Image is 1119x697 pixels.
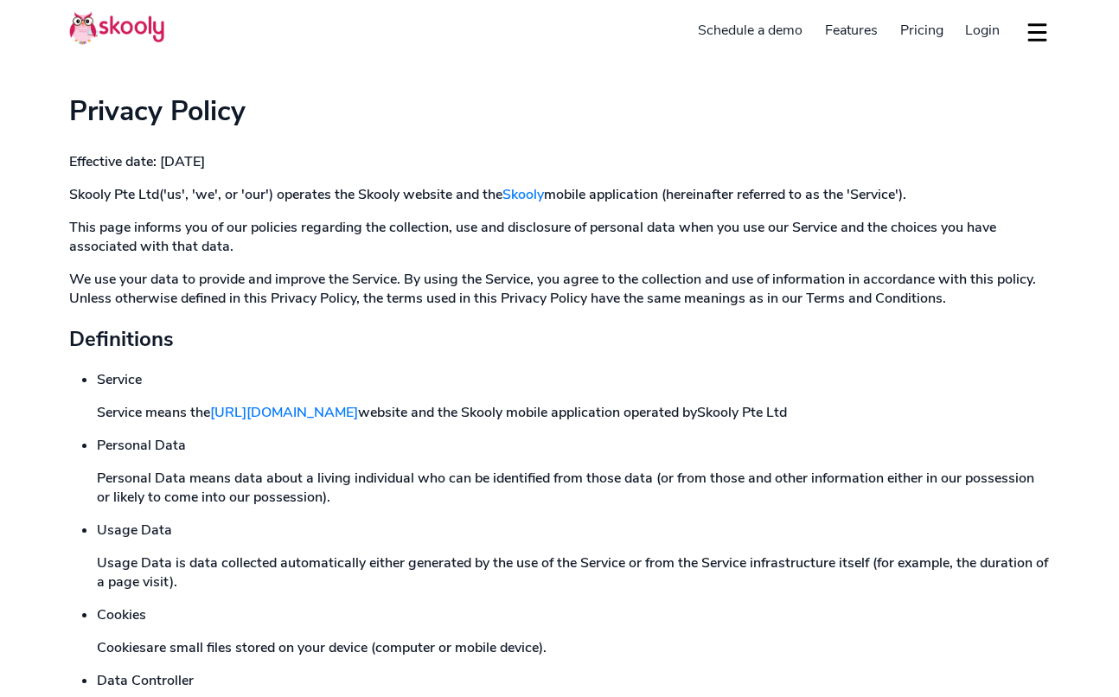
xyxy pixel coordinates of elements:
[697,403,787,422] span: Skooly Pte Ltd
[97,370,1050,389] label: Service
[69,185,159,204] span: Skooly Pte Ltd
[69,325,1050,353] h2: Definitions
[502,185,544,204] a: Skooly
[97,469,1050,507] p: Personal Data means data about a living individual who can be identified from those data (or from...
[97,553,1050,591] p: Usage Data is data collected automatically either generated by the use of the Service or from the...
[889,16,955,44] a: Pricing
[69,11,164,45] img: Skooly
[1025,12,1050,52] button: dropdown menu
[97,671,1050,690] label: Data Controller
[814,16,889,44] a: Features
[97,403,1050,422] p: Service means the website and the Skooly mobile application operated by
[69,218,1050,256] p: This page informs you of our policies regarding the collection, use and disclosure of personal da...
[69,152,1050,171] p: Effective date: [DATE]
[97,605,146,624] span: Cookies
[69,270,1050,308] p: We use your data to provide and improve the Service. By using the Service, you agree to the colle...
[69,185,1050,204] p: ('us', 'we', or 'our') operates the Skooly website and the mobile application (hereinafter referr...
[954,16,1011,44] a: Login
[97,638,1050,657] p: are small files stored on your device (computer or mobile device).
[97,638,146,657] span: Cookies
[97,436,1050,455] label: Personal Data
[69,93,1050,130] h1: Privacy Policy
[210,403,358,422] a: [URL][DOMAIN_NAME]
[900,21,943,40] span: Pricing
[687,16,815,44] a: Schedule a demo
[97,521,1050,540] label: Usage Data
[965,21,1000,40] span: Login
